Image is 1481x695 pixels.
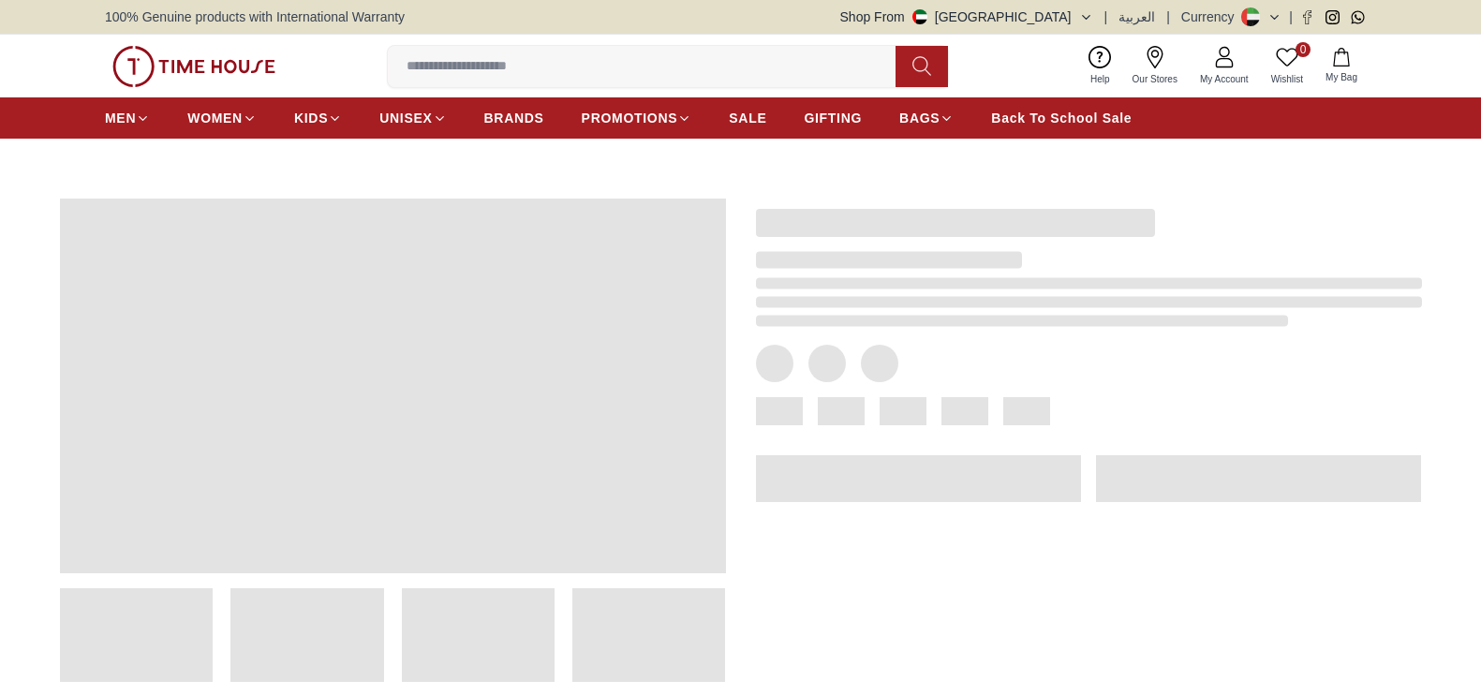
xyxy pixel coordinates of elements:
[379,109,432,127] span: UNISEX
[1260,42,1314,90] a: 0Wishlist
[899,109,940,127] span: BAGS
[105,109,136,127] span: MEN
[1325,10,1340,24] a: Instagram
[804,101,862,135] a: GIFTING
[105,7,405,26] span: 100% Genuine products with International Warranty
[912,9,927,24] img: United Arab Emirates
[991,101,1132,135] a: Back To School Sale
[1166,7,1170,26] span: |
[1314,44,1369,88] button: My Bag
[379,101,446,135] a: UNISEX
[187,101,257,135] a: WOMEN
[1079,42,1121,90] a: Help
[582,109,678,127] span: PROMOTIONS
[1192,72,1256,86] span: My Account
[729,109,766,127] span: SALE
[187,109,243,127] span: WOMEN
[991,109,1132,127] span: Back To School Sale
[1118,7,1155,26] button: العربية
[294,101,342,135] a: KIDS
[1296,42,1311,57] span: 0
[582,101,692,135] a: PROMOTIONS
[804,109,862,127] span: GIFTING
[105,101,150,135] a: MEN
[1181,7,1242,26] div: Currency
[294,109,328,127] span: KIDS
[1264,72,1311,86] span: Wishlist
[484,109,544,127] span: BRANDS
[899,101,954,135] a: BAGS
[1125,72,1185,86] span: Our Stores
[1121,42,1189,90] a: Our Stores
[840,7,1093,26] button: Shop From[GEOGRAPHIC_DATA]
[1318,70,1365,84] span: My Bag
[1300,10,1314,24] a: Facebook
[1351,10,1365,24] a: Whatsapp
[112,46,275,87] img: ...
[729,101,766,135] a: SALE
[1289,7,1293,26] span: |
[484,101,544,135] a: BRANDS
[1104,7,1108,26] span: |
[1083,72,1118,86] span: Help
